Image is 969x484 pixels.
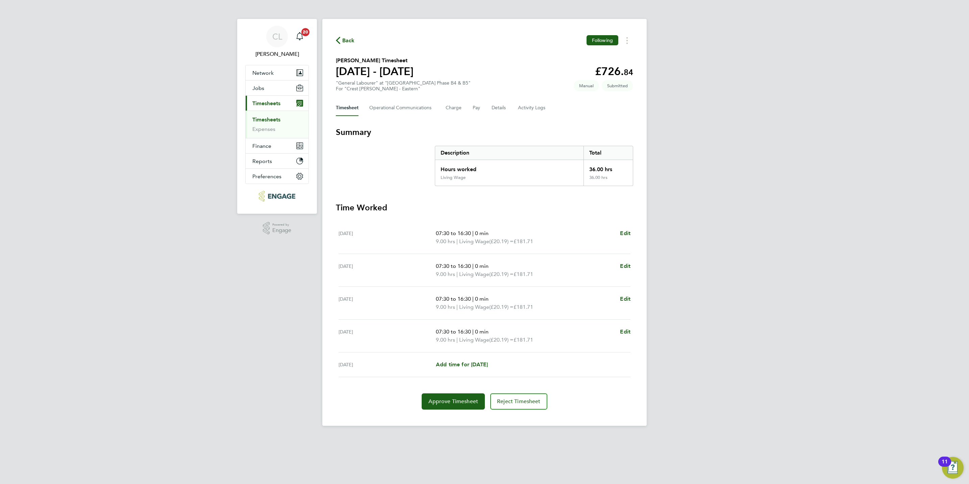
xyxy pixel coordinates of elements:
[620,263,630,269] span: Edit
[245,191,309,202] a: Go to home page
[620,296,630,302] span: Edit
[620,230,630,236] span: Edit
[436,304,455,310] span: 9.00 hrs
[514,337,533,343] span: £181.71
[336,56,414,65] h2: [PERSON_NAME] Timesheet
[574,80,599,91] span: This timesheet was manually created.
[339,229,436,246] div: [DATE]
[436,361,488,369] a: Add time for [DATE]
[252,116,280,123] a: Timesheets
[435,146,583,160] div: Description
[246,138,308,153] button: Finance
[252,70,274,76] span: Network
[459,237,489,246] span: Living Wage
[489,271,514,277] span: (£20.19) =
[252,126,275,132] a: Expenses
[489,304,514,310] span: (£20.19) =
[620,295,630,303] a: Edit
[472,328,474,335] span: |
[489,337,514,343] span: (£20.19) =
[436,271,455,277] span: 9.00 hrs
[436,263,471,269] span: 07:30 to 16:30
[436,296,471,302] span: 07:30 to 16:30
[475,263,489,269] span: 0 min
[475,328,489,335] span: 0 min
[624,67,633,77] span: 84
[620,262,630,270] a: Edit
[942,462,948,470] div: 11
[252,158,272,164] span: Reports
[475,230,489,236] span: 0 min
[342,37,355,45] span: Back
[246,80,308,95] button: Jobs
[456,238,458,245] span: |
[369,100,435,116] button: Operational Communications
[252,143,271,149] span: Finance
[942,457,964,479] button: Open Resource Center, 11 new notifications
[245,26,309,58] a: CL[PERSON_NAME]
[336,127,633,410] section: Timesheet
[245,50,309,58] span: Chloe Lyons
[428,398,478,405] span: Approve Timesheet
[435,160,583,175] div: Hours worked
[620,328,630,336] a: Edit
[456,304,458,310] span: |
[595,65,633,78] app-decimal: £726.
[459,270,489,278] span: Living Wage
[339,328,436,344] div: [DATE]
[473,100,481,116] button: Pay
[339,262,436,278] div: [DATE]
[583,175,633,186] div: 36.00 hrs
[336,202,633,213] h3: Time Worked
[422,393,485,410] button: Approve Timesheet
[301,28,309,36] span: 20
[472,230,474,236] span: |
[620,229,630,237] a: Edit
[492,100,507,116] button: Details
[441,175,466,180] div: Living Wage
[263,222,292,235] a: Powered byEngage
[490,393,547,410] button: Reject Timesheet
[472,296,474,302] span: |
[246,65,308,80] button: Network
[246,111,308,138] div: Timesheets
[272,32,282,41] span: CL
[456,271,458,277] span: |
[336,80,471,92] div: "General Labourer" at "[GEOGRAPHIC_DATA] Phase B4 & B5"
[621,35,633,46] button: Timesheets Menu
[583,146,633,160] div: Total
[252,85,264,91] span: Jobs
[252,173,281,180] span: Preferences
[472,263,474,269] span: |
[475,296,489,302] span: 0 min
[583,160,633,175] div: 36.00 hrs
[237,19,317,214] nav: Main navigation
[336,36,355,45] button: Back
[246,154,308,168] button: Reports
[259,191,295,202] img: protechltd-logo-retina.png
[293,26,306,47] a: 20
[436,328,471,335] span: 07:30 to 16:30
[336,65,414,78] h1: [DATE] - [DATE]
[459,336,489,344] span: Living Wage
[602,80,633,91] span: This timesheet is Submitted.
[446,100,462,116] button: Charge
[456,337,458,343] span: |
[252,100,280,107] span: Timesheets
[272,228,291,233] span: Engage
[336,100,358,116] button: Timesheet
[514,238,533,245] span: £181.71
[246,96,308,111] button: Timesheets
[489,238,514,245] span: (£20.19) =
[435,146,633,186] div: Summary
[246,169,308,184] button: Preferences
[436,230,471,236] span: 07:30 to 16:30
[436,337,455,343] span: 9.00 hrs
[336,86,471,92] div: For "Crest [PERSON_NAME] - Eastern"
[339,295,436,311] div: [DATE]
[497,398,541,405] span: Reject Timesheet
[336,127,633,138] h3: Summary
[514,271,533,277] span: £181.71
[459,303,489,311] span: Living Wage
[592,37,613,43] span: Following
